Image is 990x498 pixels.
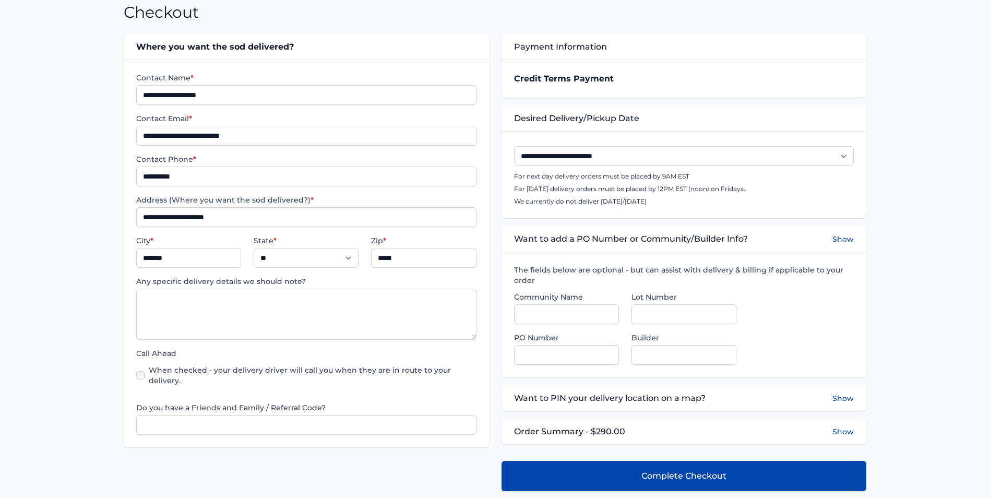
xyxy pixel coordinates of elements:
[514,197,854,206] p: We currently do not deliver [DATE]/[DATE]
[136,195,476,205] label: Address (Where you want the sod delivered?)
[502,34,866,60] div: Payment Information
[254,235,359,246] label: State
[502,106,866,131] div: Desired Delivery/Pickup Date
[514,185,854,193] p: For [DATE] delivery orders must be placed by 12PM EST (noon) on Fridays.
[514,172,854,181] p: For next day delivery orders must be placed by 9AM EST
[136,402,476,413] label: Do you have a Friends and Family / Referral Code?
[832,392,854,405] button: Show
[832,426,854,437] button: Show
[514,74,614,84] strong: Credit Terms Payment
[514,265,854,286] label: The fields below are optional - but can assist with delivery & billing if applicable to your order
[371,235,476,246] label: Zip
[641,470,726,482] span: Complete Checkout
[136,154,476,164] label: Contact Phone
[136,235,241,246] label: City
[136,276,476,287] label: Any specific delivery details we should note?
[514,233,748,245] span: Want to add a PO Number or Community/Builder Info?
[124,34,488,60] div: Where you want the sod delivered?
[502,461,866,491] button: Complete Checkout
[136,113,476,124] label: Contact Email
[631,292,736,302] label: Lot Number
[136,348,476,359] label: Call Ahead
[631,333,736,343] label: Builder
[514,425,625,438] span: Order Summary - $290.00
[514,392,706,405] span: Want to PIN your delivery location on a map?
[514,333,619,343] label: PO Number
[124,3,199,22] h1: Checkout
[149,365,476,386] label: When checked - your delivery driver will call you when they are in route to your delivery.
[514,292,619,302] label: Community Name
[136,73,476,83] label: Contact Name
[832,233,854,245] button: Show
